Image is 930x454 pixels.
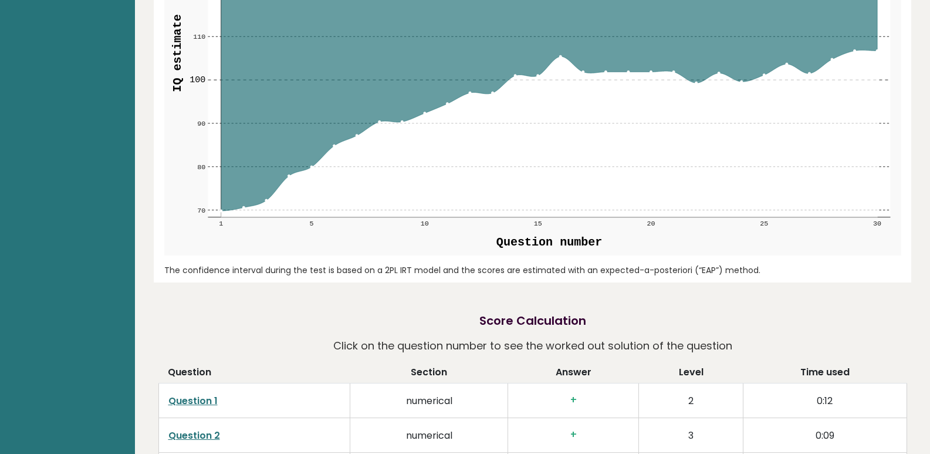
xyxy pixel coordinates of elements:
[743,365,907,384] th: Time used
[309,220,313,228] text: 5
[421,220,429,228] text: 10
[190,75,205,85] text: 100
[639,365,743,384] th: Level
[350,418,508,453] td: numerical
[197,120,205,128] text: 90
[197,207,205,215] text: 70
[534,220,542,228] text: 15
[350,365,508,384] th: Section
[168,394,218,408] a: Question 1
[158,365,350,384] th: Question
[168,429,220,442] a: Question 2
[164,264,901,277] div: The confidence interval during the test is based on a 2PL IRT model and the scores are estimated ...
[219,220,223,228] text: 1
[518,394,629,406] h3: +
[743,384,907,418] td: 0:12
[639,418,743,453] td: 3
[197,163,205,171] text: 80
[743,418,907,453] td: 0:09
[171,14,184,92] text: IQ estimate
[760,220,769,228] text: 25
[647,220,655,228] text: 20
[518,429,629,441] h3: +
[479,312,586,329] h2: Score Calculation
[193,33,205,41] text: 110
[508,365,638,384] th: Answer
[496,236,603,250] text: Question number
[350,384,508,418] td: numerical
[874,220,882,228] text: 30
[333,335,732,357] p: Click on the question number to see the worked out solution of the question
[639,384,743,418] td: 2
